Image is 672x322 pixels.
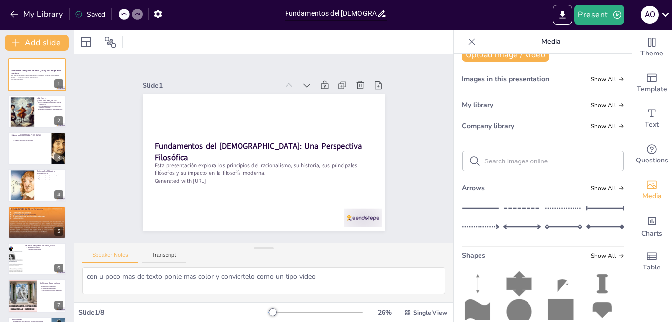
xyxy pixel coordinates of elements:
[632,172,672,208] div: Add images, graphics, shapes or video
[28,248,63,250] p: Contribuciones a la ética.
[462,100,493,109] span: My library
[632,244,672,279] div: Add a table
[75,10,105,19] div: Saved
[13,210,63,212] p: La oposición entre racionalismo y empirismo.
[142,252,186,263] button: Transcript
[37,96,63,102] p: ¿Qué es el [DEMOGRAPHIC_DATA]?
[42,288,63,290] p: Tendencia al dogmatismo.
[28,250,63,252] p: Impacto en la política.
[591,185,624,192] span: Show all
[462,251,485,260] span: Shapes
[632,30,672,65] div: Change the overall theme
[39,178,63,181] p: [PERSON_NAME] y la teoría de las mónadas.
[641,5,659,25] button: a o
[39,108,63,110] p: La lógica es fundamental en el racionalismo.
[636,155,668,166] span: Questions
[637,84,667,95] span: Template
[78,308,268,317] div: Slide 1 / 8
[8,132,66,165] div: 3
[42,286,63,288] p: Desprecio a la experiencia.
[11,70,61,75] strong: Fundamentos del [DEMOGRAPHIC_DATA]: Una Perspectiva Filosófica
[285,6,377,21] input: Insert title
[169,116,375,219] p: Esta presentación explora los principios del racionalismo, su historia, sus principales filósofos...
[78,34,94,50] div: Layout
[176,130,379,226] p: Generated with [URL]
[39,176,63,178] p: [PERSON_NAME] y la visión monista.
[373,308,396,317] div: 26 %
[8,169,66,202] div: 4
[632,208,672,244] div: Add charts and graphs
[54,153,63,162] div: 3
[25,244,63,247] p: Impacto del [DEMOGRAPHIC_DATA]
[7,6,67,22] button: My Library
[462,74,549,84] span: Images in this presentation
[13,140,48,142] p: La primacía de la razón fue defendida.
[591,252,624,259] span: Show all
[54,190,63,199] div: 4
[42,289,63,291] p: Necesidad de un enfoque equilibrado.
[5,35,69,51] button: Add slide
[13,213,63,215] p: La razón proporciona verdades universales.
[104,36,116,48] span: Position
[8,95,66,128] div: 2
[54,264,63,272] div: 6
[8,206,66,239] div: 5
[641,6,659,24] div: a o
[161,102,354,207] strong: Fundamentos del [DEMOGRAPHIC_DATA]: Una Perspectiva Filosófica
[632,65,672,101] div: Add ready made slides
[54,79,63,88] div: 1
[39,105,63,108] p: El conocimiento puede ser alcanzado sin experiencia sensorial.
[8,279,66,312] div: 7
[13,136,48,138] p: El racionalismo se originó en el siglo XVII.
[11,207,63,210] p: [DEMOGRAPHIC_DATA] vs. Empirismo
[13,212,63,214] p: El empirismo enfatiza la experiencia sensorial.
[643,262,661,273] span: Table
[591,76,624,83] span: Show all
[632,137,672,172] div: Get real-time input from your audience
[8,243,66,275] div: 6
[11,78,63,80] p: Generated with [URL]
[591,102,624,108] span: Show all
[82,252,138,263] button: Speaker Notes
[13,138,48,140] p: Figuras clave del racionalismo.
[574,5,624,25] button: Present
[11,318,49,321] p: Conclusiones
[8,58,66,91] div: 1
[125,80,253,144] div: Slide 1
[28,246,63,248] p: Influencia en la ciencia.
[640,48,663,59] span: Theme
[462,48,549,62] button: Upload image / video
[591,123,624,130] span: Show all
[641,228,662,239] span: Charts
[642,191,662,202] span: Media
[82,267,445,294] textarea: con u poco mas de texto ponle mas color y conviertelo como un tipo video
[54,301,63,310] div: 7
[40,282,63,285] p: Críticas al Racionalismo
[54,116,63,125] div: 2
[39,101,63,105] p: El racionalismo prioriza la razón sobre la experiencia.
[413,309,447,317] span: Single View
[632,101,672,137] div: Add text boxes
[462,121,514,131] span: Company library
[462,183,485,193] span: Arrows
[13,320,48,322] p: El racionalismo es un [PERSON_NAME] de la filosofía.
[645,119,659,130] span: Text
[553,5,572,25] button: Export to PowerPoint
[11,75,63,78] p: Esta presentación explora los principios del racionalismo, su historia, sus principales filósofos...
[37,170,63,175] p: Principales Filósofos Racionalistas
[54,227,63,236] div: 5
[484,158,617,165] input: Search images online
[11,134,49,137] p: Historia del [DEMOGRAPHIC_DATA]
[480,30,622,54] p: Media
[39,174,63,176] p: [PERSON_NAME] y el "Cogito, ergo sum".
